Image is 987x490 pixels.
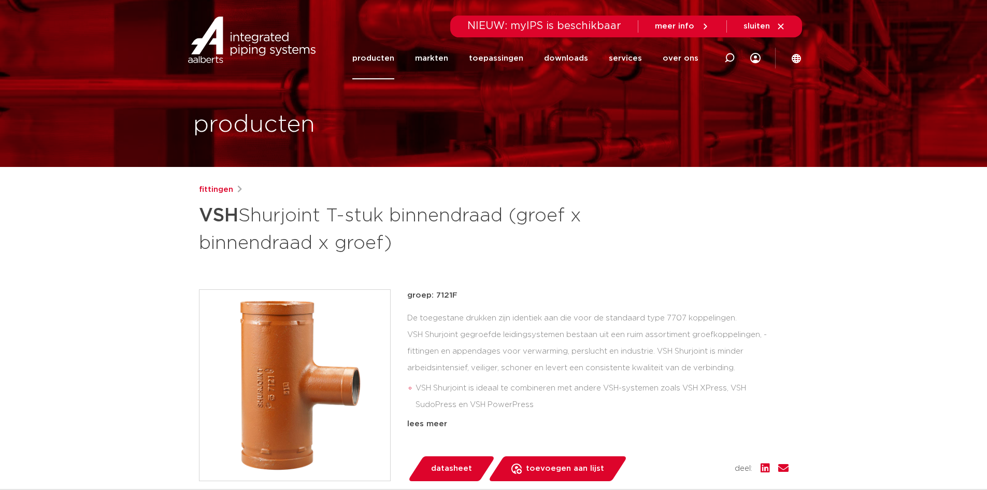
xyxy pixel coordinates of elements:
[415,37,448,79] a: markten
[655,22,694,30] span: meer info
[750,37,761,79] div: my IPS
[407,418,789,430] div: lees meer
[352,37,394,79] a: producten
[407,310,789,414] div: De toegestane drukken zijn identiek aan die voor de standaard type 7707 koppelingen. VSH Shurjoin...
[469,37,523,79] a: toepassingen
[526,460,604,477] span: toevoegen aan lijst
[544,37,588,79] a: downloads
[467,21,621,31] span: NIEUW: myIPS is beschikbaar
[407,289,789,302] p: groep: 7121F
[655,22,710,31] a: meer info
[193,108,315,142] h1: producten
[407,456,495,481] a: datasheet
[416,380,789,413] li: VSH Shurjoint is ideaal te combineren met andere VSH-systemen zoals VSH XPress, VSH SudoPress en ...
[416,413,789,446] li: het ‘Aalberts integrated piping systems’ assortiment beslaat een volledig geïntegreerd systeem va...
[431,460,472,477] span: datasheet
[199,200,588,256] h1: Shurjoint T-stuk binnendraad (groef x binnendraad x groef)
[199,290,390,481] img: Product Image for VSH Shurjoint T-stuk binnendraad (groef x binnendraad x groef)
[352,37,698,79] nav: Menu
[609,37,642,79] a: services
[663,37,698,79] a: over ons
[199,206,238,225] strong: VSH
[743,22,785,31] a: sluiten
[199,184,233,196] a: fittingen
[735,463,752,475] span: deel:
[743,22,770,30] span: sluiten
